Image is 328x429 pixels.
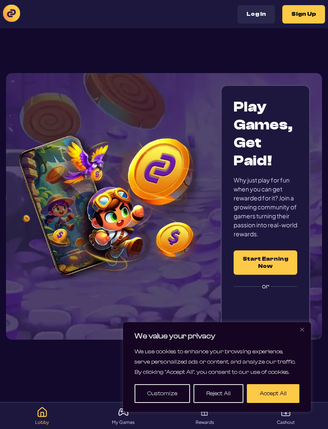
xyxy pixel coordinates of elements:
[135,331,299,341] p: We value your privacy
[35,420,49,425] p: Lobby
[199,407,210,417] img: Rewards
[234,98,297,170] h1: Play Games, Get Paid!
[234,275,297,298] label: or
[234,250,297,275] button: Start Earning Now
[123,322,311,412] div: We value your privacy
[234,176,297,238] div: Why just play for fun when you can get rewarded for it? Join a growing community of gamers turnin...
[277,420,295,425] p: Cashout
[281,407,291,417] img: Cashout
[297,324,307,335] button: Close
[37,407,47,417] img: Lobby
[193,384,243,403] button: Reject All
[247,384,299,403] button: Accept All
[196,420,214,425] p: Rewards
[112,420,135,425] p: My Games
[220,297,310,316] iframe: Sign in with Google Button
[282,5,325,24] button: Sign Up
[237,5,275,24] button: Log In
[300,328,304,332] img: Close
[135,347,299,377] p: We use cookies to enhance your browsing experience, serve personalized ads or content, and analyz...
[225,297,306,316] div: Sign in with Google. Opens in new tab
[118,407,129,417] img: My Games
[135,384,190,403] button: Customize
[3,5,20,22] img: logo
